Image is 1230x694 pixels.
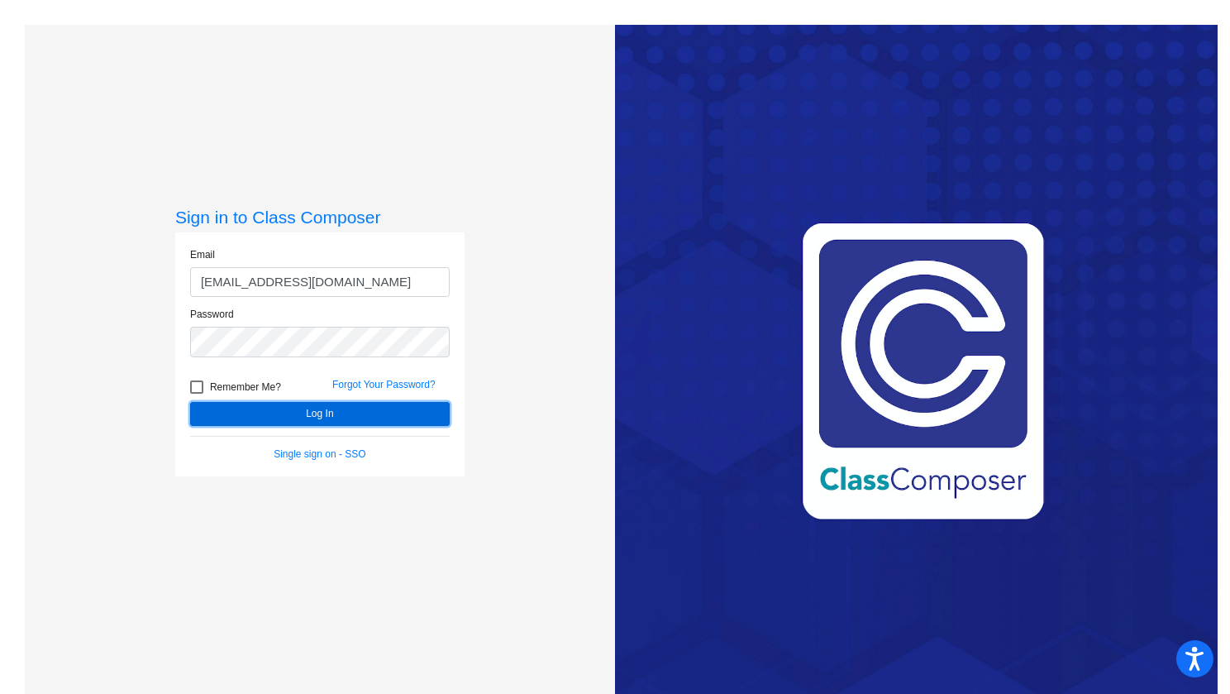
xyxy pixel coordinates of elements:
label: Email [190,247,215,262]
label: Password [190,307,234,322]
a: Forgot Your Password? [332,379,436,390]
a: Single sign on - SSO [274,448,365,460]
h3: Sign in to Class Composer [175,207,465,227]
button: Log In [190,402,450,426]
span: Remember Me? [210,377,281,397]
